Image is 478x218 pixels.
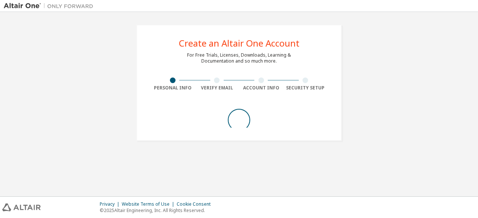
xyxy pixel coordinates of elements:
p: © 2025 Altair Engineering, Inc. All Rights Reserved. [100,207,215,214]
div: Verify Email [195,85,239,91]
img: Altair One [4,2,97,10]
div: Website Terms of Use [122,201,177,207]
div: For Free Trials, Licenses, Downloads, Learning & Documentation and so much more. [187,52,291,64]
div: Security Setup [283,85,328,91]
div: Create an Altair One Account [179,39,299,48]
div: Privacy [100,201,122,207]
div: Cookie Consent [177,201,215,207]
div: Account Info [239,85,283,91]
div: Personal Info [150,85,195,91]
img: altair_logo.svg [2,203,41,211]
